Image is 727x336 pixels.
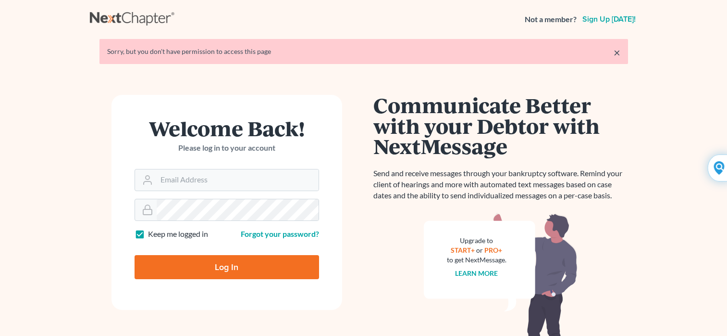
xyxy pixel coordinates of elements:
[135,255,319,279] input: Log In
[107,47,620,56] div: Sorry, but you don't have permission to access this page
[580,15,638,23] a: Sign up [DATE]!
[484,246,502,254] a: PRO+
[614,47,620,58] a: ×
[373,95,628,156] h1: Communicate Better with your Debtor with NextMessage
[373,168,628,201] p: Send and receive messages through your bankruptcy software. Remind your client of hearings and mo...
[157,169,319,191] input: Email Address
[455,269,498,277] a: Learn more
[451,246,475,254] a: START+
[241,229,319,238] a: Forgot your password?
[476,246,483,254] span: or
[135,118,319,139] h1: Welcome Back!
[447,236,506,246] div: Upgrade to
[447,255,506,265] div: to get NextMessage.
[525,14,577,25] strong: Not a member?
[135,142,319,154] p: Please log in to your account
[148,229,208,240] label: Keep me logged in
